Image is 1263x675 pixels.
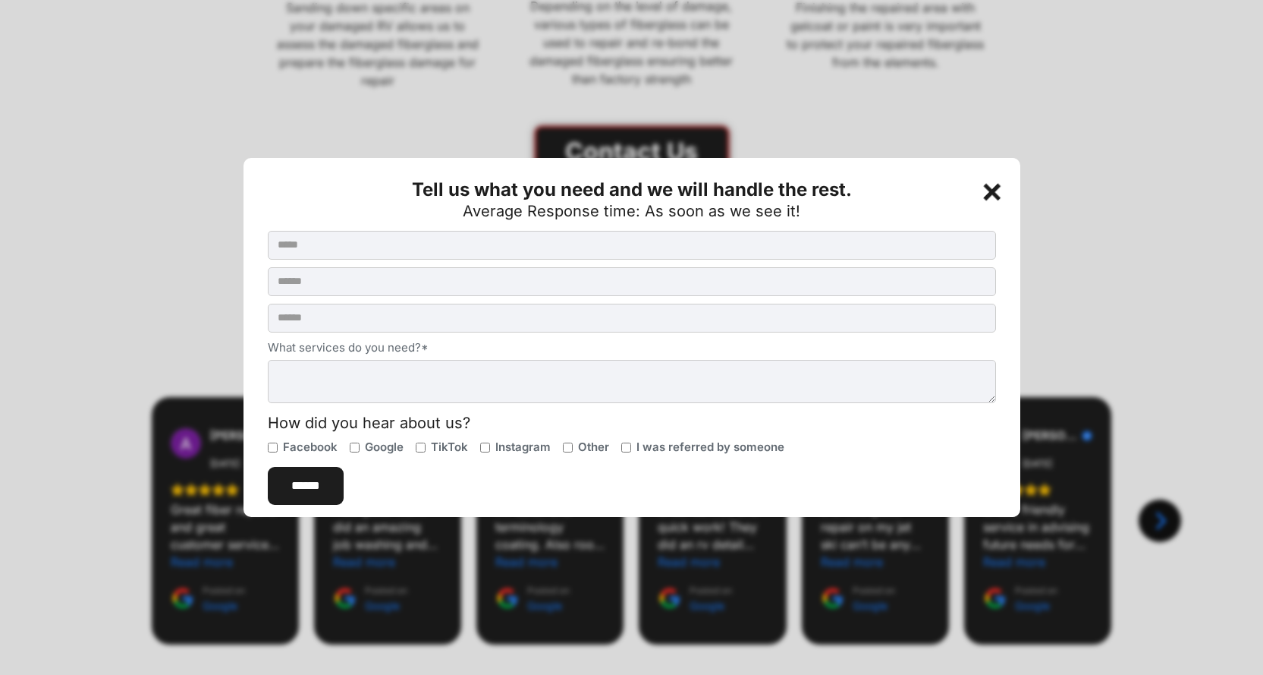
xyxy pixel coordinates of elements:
div: Average Response time: As soon as we see it! [463,203,800,219]
span: I was referred by someone [636,440,784,455]
form: Contact Us Button Form (Homepage) [268,231,996,506]
span: Instagram [495,440,551,455]
div: How did you hear about us? [268,415,996,431]
input: Instagram [480,443,490,453]
span: Other [578,440,609,455]
input: Google [350,443,360,453]
span: TikTok [431,440,468,455]
input: Facebook [268,443,278,453]
span: Facebook [283,440,338,455]
input: Other [563,443,573,453]
input: I was referred by someone [621,443,631,453]
div: + [979,174,1009,204]
strong: Tell us what you need and we will handle the rest. [412,178,852,200]
input: TikTok [416,443,426,453]
span: Google [365,440,404,455]
label: What services do you need?* [268,340,996,355]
